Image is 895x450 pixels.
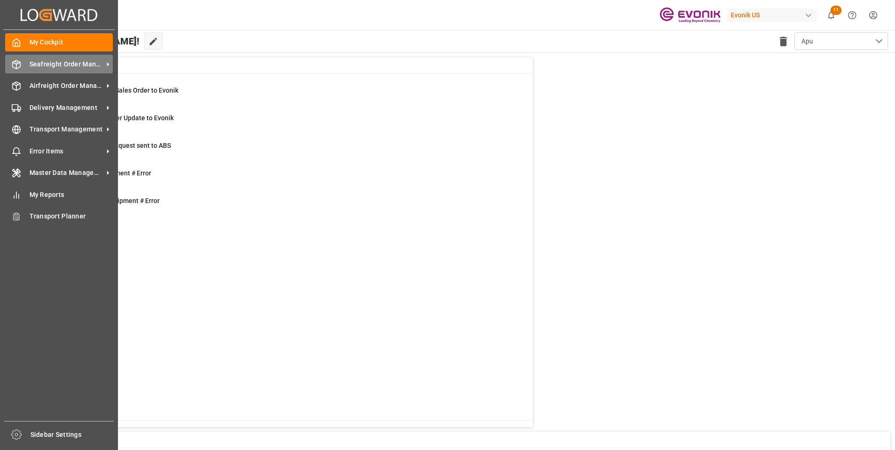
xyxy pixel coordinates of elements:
span: Delivery Management [29,103,103,113]
span: Hello [PERSON_NAME]! [39,32,139,50]
a: My Cockpit [5,33,113,51]
button: show 11 new notifications [821,5,842,26]
span: Error Items [29,146,103,156]
a: 2Main-Leg Shipment # ErrorShipment [48,168,521,188]
span: Airfreight Order Management [29,81,103,91]
div: Evonik US [727,8,817,22]
span: My Cockpit [29,37,113,47]
span: Error on Initial Sales Order to Evonik [72,87,178,94]
a: 0Pending Bkg Request sent to ABSShipment [48,141,521,160]
span: Master Data Management [29,168,103,178]
span: Seafreight Order Management [29,59,103,69]
a: My Reports [5,185,113,203]
button: Evonik US [727,6,821,24]
span: Transport Planner [29,211,113,221]
button: Help Center [842,5,863,26]
span: Sidebar Settings [30,430,114,440]
a: Transport Planner [5,207,113,225]
span: 11 [830,6,842,15]
a: 2TU : Pre-Leg Shipment # ErrorTransport Unit [48,196,521,216]
span: Transport Management [29,124,103,134]
span: Apu [801,36,813,46]
a: 0Error on Initial Sales Order to EvonikShipment [48,86,521,105]
span: Error Sales Order Update to Evonik [72,114,174,122]
span: Pending Bkg Request sent to ABS [72,142,171,149]
img: Evonik-brand-mark-Deep-Purple-RGB.jpeg_1700498283.jpeg [660,7,720,23]
span: My Reports [29,190,113,200]
a: 0Error Sales Order Update to EvonikShipment [48,113,521,133]
button: open menu [794,32,888,50]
